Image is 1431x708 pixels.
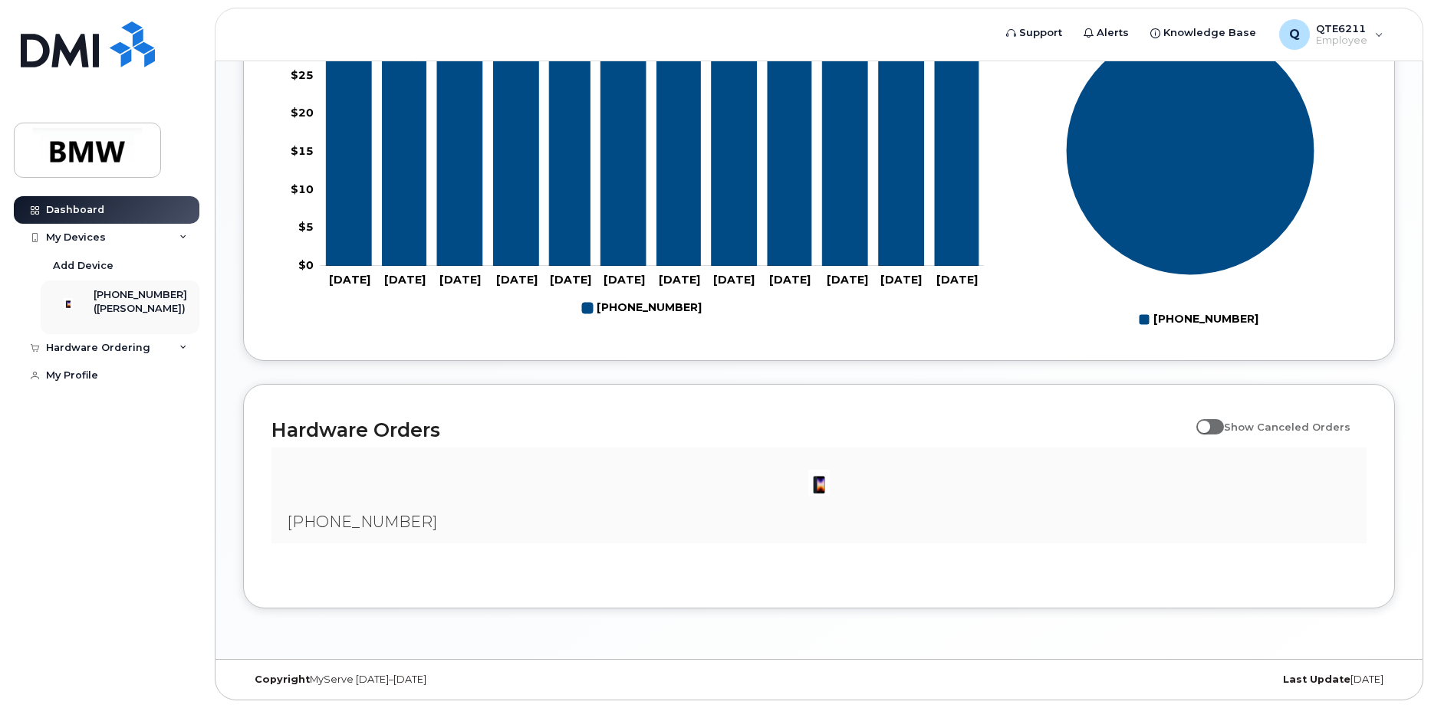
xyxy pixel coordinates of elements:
[713,273,755,287] tspan: [DATE]
[298,220,314,234] tspan: $5
[1289,25,1300,44] span: Q
[1163,25,1256,41] span: Knowledge Base
[271,418,1189,441] h2: Hardware Orders
[1364,641,1419,697] iframe: Messenger Launcher
[769,273,811,287] tspan: [DATE]
[287,513,437,531] span: [PHONE_NUMBER]
[298,258,314,272] tspan: $0
[291,144,314,158] tspan: $15
[1011,674,1395,686] div: [DATE]
[582,295,702,321] g: 864-794-0728
[243,674,627,686] div: MyServe [DATE]–[DATE]
[804,467,834,498] img: image20231002-3703462-10zne2t.jpeg
[1019,25,1062,41] span: Support
[827,273,868,287] tspan: [DATE]
[659,273,700,287] tspan: [DATE]
[1140,18,1267,48] a: Knowledge Base
[1316,22,1367,34] span: QTE6211
[1283,674,1350,685] strong: Last Update
[291,182,314,195] tspan: $10
[995,18,1073,48] a: Support
[880,273,922,287] tspan: [DATE]
[1224,421,1350,433] span: Show Canceled Orders
[329,273,370,287] tspan: [DATE]
[604,273,645,287] tspan: [DATE]
[326,35,979,265] g: 864-794-0728
[1066,26,1315,275] g: Series
[1268,19,1394,50] div: QTE6211
[384,273,426,287] tspan: [DATE]
[255,674,310,685] strong: Copyright
[1097,25,1129,41] span: Alerts
[582,295,702,321] g: Legend
[439,273,481,287] tspan: [DATE]
[936,273,978,287] tspan: [DATE]
[1316,34,1367,47] span: Employee
[1066,26,1315,332] g: Chart
[291,67,314,81] tspan: $25
[1073,18,1140,48] a: Alerts
[496,273,538,287] tspan: [DATE]
[1196,412,1209,424] input: Show Canceled Orders
[291,106,314,120] tspan: $20
[1139,306,1258,333] g: Legend
[550,273,591,287] tspan: [DATE]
